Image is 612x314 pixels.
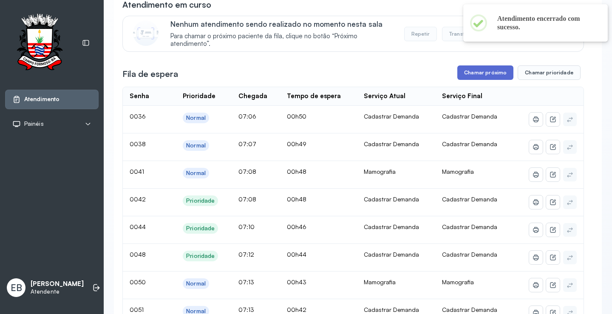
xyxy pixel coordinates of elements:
span: 00h48 [287,168,306,175]
span: 07:13 [238,306,254,313]
div: Chegada [238,92,267,100]
h2: Atendimento encerrado com sucesso. [497,14,594,31]
span: 0048 [130,251,146,258]
div: Cadastrar Demanda [364,195,428,203]
div: Normal [186,280,206,287]
span: Cadastrar Demanda [442,223,497,230]
span: 0041 [130,168,144,175]
img: Imagem de CalloutCard [133,20,159,46]
span: Atendimento [24,96,59,103]
button: Repetir [404,27,437,41]
div: Cadastrar Demanda [364,140,428,148]
span: Mamografia [442,168,474,175]
div: Cadastrar Demanda [364,251,428,258]
h3: Fila de espera [122,68,178,80]
button: Chamar prioridade [518,65,581,80]
span: 0038 [130,140,146,147]
span: Para chamar o próximo paciente da fila, clique no botão “Próximo atendimento”. [170,32,395,48]
span: Cadastrar Demanda [442,251,497,258]
span: 0036 [130,113,146,120]
span: 00h46 [287,223,306,230]
span: 07:08 [238,195,256,203]
div: Prioridade [186,252,215,260]
div: Normal [186,114,206,122]
span: Cadastrar Demanda [442,306,497,313]
span: 00h42 [287,306,306,313]
span: Mamografia [442,278,474,286]
img: Logotipo do estabelecimento [9,14,70,73]
div: Normal [186,142,206,149]
p: Atendente [31,288,84,295]
button: Transferir [442,27,481,41]
p: Nenhum atendimento sendo realizado no momento nesta sala [170,20,395,28]
span: Painéis [24,120,44,127]
span: 07:13 [238,278,254,286]
span: 07:07 [238,140,256,147]
div: Tempo de espera [287,92,341,100]
p: [PERSON_NAME] [31,280,84,288]
span: 00h49 [287,140,306,147]
a: Atendimento [12,95,91,104]
div: Prioridade [183,92,215,100]
div: Serviço Final [442,92,482,100]
div: Normal [186,170,206,177]
span: 00h44 [287,251,306,258]
span: 0044 [130,223,146,230]
div: Cadastrar Demanda [364,113,428,120]
div: Senha [130,92,149,100]
span: 0042 [130,195,146,203]
span: Cadastrar Demanda [442,113,497,120]
span: 0051 [130,306,144,313]
div: Mamografia [364,278,428,286]
span: 00h43 [287,278,306,286]
span: 07:10 [238,223,255,230]
button: Chamar próximo [457,65,513,80]
span: 00h48 [287,195,306,203]
span: 07:08 [238,168,256,175]
div: Prioridade [186,197,215,204]
span: 00h50 [287,113,306,120]
div: Serviço Atual [364,92,405,100]
div: Cadastrar Demanda [364,306,428,314]
span: 07:06 [238,113,256,120]
div: Cadastrar Demanda [364,223,428,231]
span: 07:12 [238,251,254,258]
span: Cadastrar Demanda [442,140,497,147]
span: 0050 [130,278,146,286]
div: Prioridade [186,225,215,232]
span: Cadastrar Demanda [442,195,497,203]
div: Mamografia [364,168,428,175]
